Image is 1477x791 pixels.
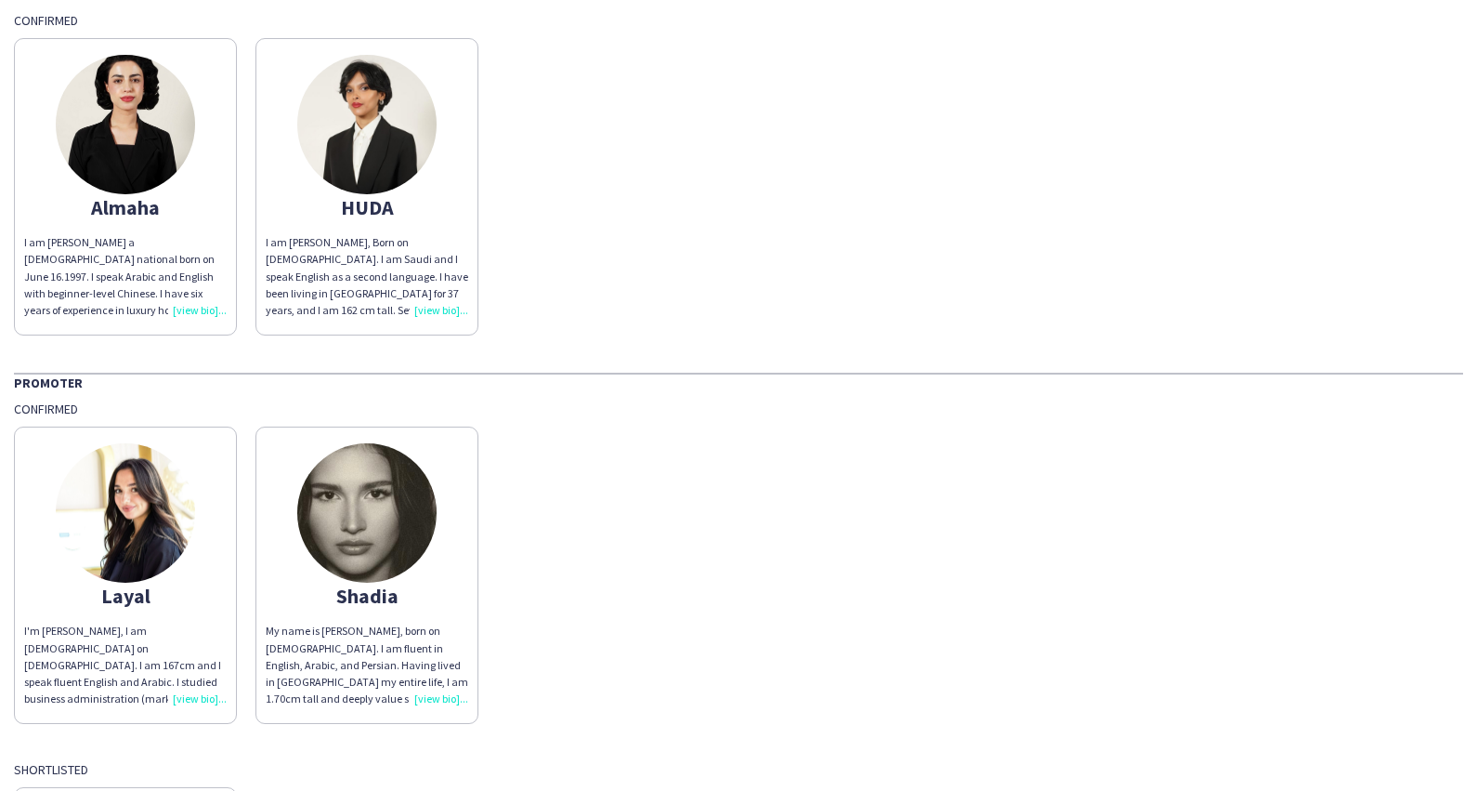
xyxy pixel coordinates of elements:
[297,443,437,583] img: thumb-78241e4e-4d75-4aa5-a883-04d38bac3eef.jpg
[266,234,468,319] div: I am [PERSON_NAME], Born on [DEMOGRAPHIC_DATA]. I am Saudi and I speak English as a second langua...
[266,199,468,216] div: HUDA
[24,623,227,707] div: I'm [PERSON_NAME], I am [DEMOGRAPHIC_DATA] on [DEMOGRAPHIC_DATA]. I am 167cm and I speak fluent E...
[24,234,227,319] div: I am [PERSON_NAME] a [DEMOGRAPHIC_DATA] national born on June 16.1997. I speak Arabic and English...
[14,401,1463,417] div: Confirmed
[56,55,195,194] img: thumb-fb85270c-d289-410b-a08f-503fdd1a7faa.jpg
[266,623,468,707] div: My name is [PERSON_NAME], born on [DEMOGRAPHIC_DATA]. I am fluent in English, Arabic, and Persian...
[266,587,468,604] div: Shadia
[24,199,227,216] div: Almaha
[24,587,227,604] div: Layal
[14,373,1463,391] div: Promoter
[56,443,195,583] img: thumb-87409d05-46af-40af-9899-955743dc9a37.jpg
[297,55,437,194] img: thumb-269bfb3b-9687-49f2-90c7-1fbd59e5fcd0.jpg
[14,761,1463,778] div: Shortlisted
[14,12,1463,29] div: Confirmed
